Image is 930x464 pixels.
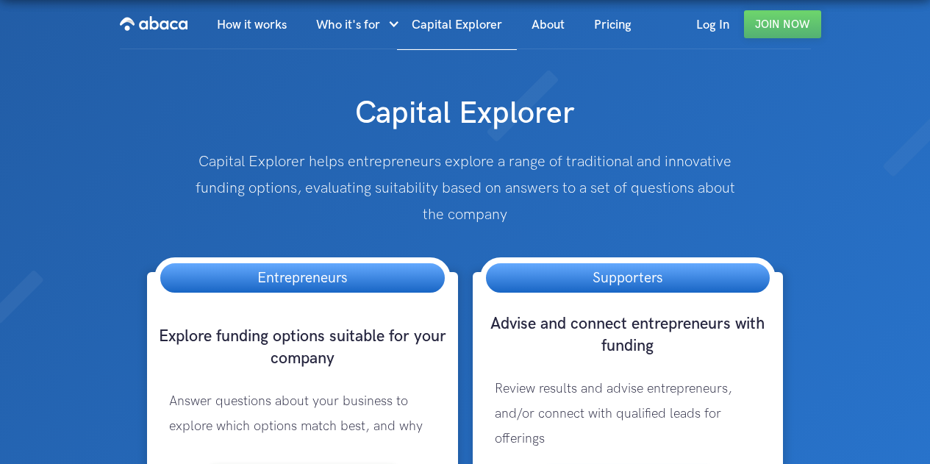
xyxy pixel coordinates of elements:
img: Abaca logo [120,12,187,35]
p: Capital Explorer helps entrepreneurs explore a range of traditional and innovative funding option... [186,149,744,228]
h3: Advise and connect entrepreneurs with funding [480,313,776,362]
h3: Entrepreneurs [243,263,362,293]
p: Answer questions about your business to explore which options match best, and why [154,374,451,454]
h3: Explore funding options suitable for your company [154,326,451,374]
a: Join Now [744,10,821,38]
h3: Supporters [578,263,677,293]
h1: Capital Explorer [232,79,698,134]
